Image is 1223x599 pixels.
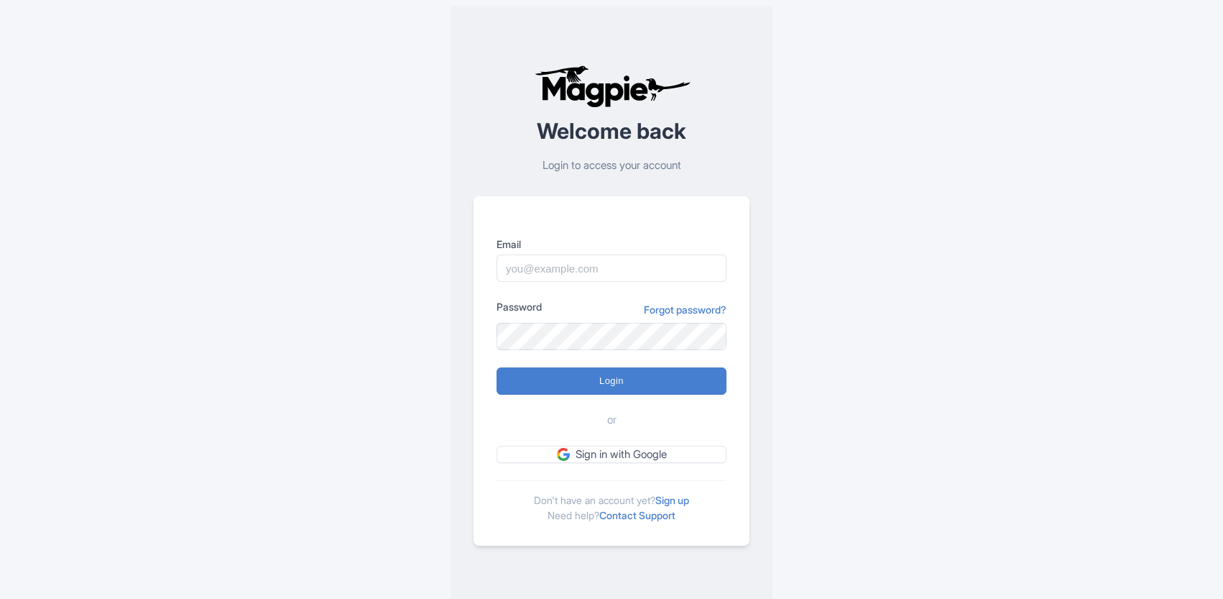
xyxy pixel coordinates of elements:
input: you@example.com [497,255,726,282]
a: Sign up [655,494,689,506]
img: google.svg [557,448,570,461]
h2: Welcome back [474,119,749,143]
label: Password [497,299,542,314]
a: Sign in with Google [497,446,726,464]
a: Forgot password? [644,302,726,317]
a: Contact Support [599,509,675,521]
div: Don't have an account yet? Need help? [497,480,726,523]
span: or [607,412,617,429]
input: Login [497,367,726,395]
label: Email [497,237,726,252]
p: Login to access your account [474,157,749,174]
img: logo-ab69f6fb50320c5b225c76a69d11143b.png [531,65,693,108]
